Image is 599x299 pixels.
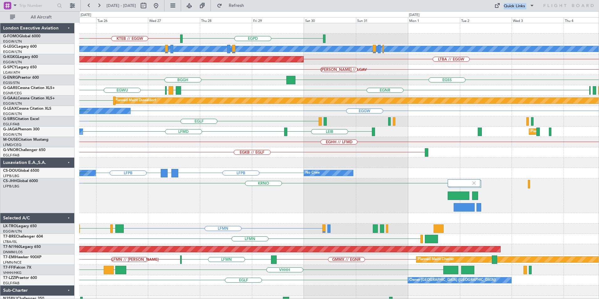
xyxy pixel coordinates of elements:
[3,39,22,44] a: EGGW/LTN
[3,86,55,90] a: G-GARECessna Citation XLS+
[471,180,477,186] img: gray-close.svg
[3,45,17,49] span: G-LEGC
[3,34,40,38] a: G-FOMOGlobal 6000
[3,184,19,189] a: LFPB/LBG
[3,132,22,137] a: EGGW/LTN
[460,17,512,23] div: Tue 2
[3,76,39,80] a: G-ENRGPraetor 600
[3,128,18,131] span: G-JAGA
[3,281,19,286] a: EGLF/FAB
[115,96,156,105] div: Planned Maint Dusseldorf
[223,3,250,8] span: Refresh
[3,91,22,96] a: EGNR/CEG
[304,17,356,23] div: Sat 30
[356,17,408,23] div: Sun 31
[3,112,22,116] a: EGGW/LTN
[3,235,43,239] a: T7-BREChallenger 604
[3,70,20,75] a: LGAV/ATH
[418,255,454,264] div: Planned Maint Chester
[3,66,17,69] span: G-SPCY
[3,179,38,183] a: CS-JHHGlobal 6000
[3,34,19,38] span: G-FOMO
[409,275,496,285] div: Owner [GEOGRAPHIC_DATA] ([GEOGRAPHIC_DATA])
[200,17,252,23] div: Thu 28
[409,13,419,18] div: [DATE]
[16,15,66,19] span: All Aircraft
[3,128,39,131] a: G-JAGAPhenom 300
[3,148,45,152] a: G-VNORChallenger 650
[3,245,41,249] a: T7-N1960Legacy 650
[96,17,148,23] div: Tue 26
[3,245,21,249] span: T7-N1960
[3,255,41,259] a: T7-EMIHawker 900XP
[3,235,16,239] span: T7-BRE
[3,229,22,234] a: EGGW/LTN
[3,169,39,173] a: CS-DOUGlobal 6500
[305,168,320,178] div: No Crew
[3,224,37,228] a: LX-TROLegacy 650
[3,179,17,183] span: CS-JHH
[3,86,18,90] span: G-GARE
[214,1,252,11] button: Refresh
[3,101,22,106] a: EGGW/LTN
[148,17,200,23] div: Wed 27
[3,122,19,127] a: EGLF/FAB
[3,143,21,147] a: LFMD/CEQ
[491,1,538,11] button: Quick Links
[81,13,91,18] div: [DATE]
[3,270,22,275] a: VHHH/HKG
[3,117,15,121] span: G-SIRS
[3,107,51,111] a: G-LEAXCessna Citation XLS
[3,169,18,173] span: CS-DOU
[3,138,18,142] span: M-OUSE
[3,76,18,80] span: G-ENRG
[512,17,564,23] div: Wed 3
[3,45,37,49] a: G-LEGCLegacy 600
[3,117,39,121] a: G-SIRSCitation Excel
[252,17,304,23] div: Fri 29
[3,255,15,259] span: T7-EMI
[3,276,16,280] span: T7-LZZI
[3,153,19,158] a: EGLF/FAB
[3,66,37,69] a: G-SPCYLegacy 650
[19,1,55,10] input: Trip Number
[3,250,23,254] a: DNMM/LOS
[408,17,460,23] div: Mon 1
[3,97,55,100] a: G-GAALCessna Citation XLS+
[3,224,17,228] span: LX-TRO
[3,97,18,100] span: G-GAAL
[3,50,22,54] a: EGGW/LTN
[3,60,22,65] a: EGGW/LTN
[3,81,20,85] a: EGSS/STN
[3,174,19,178] a: LFPB/LBG
[3,266,31,270] a: T7-FFIFalcon 7X
[3,107,17,111] span: G-LEAX
[504,3,525,9] div: Quick Links
[3,276,37,280] a: T7-LZZIPraetor 600
[3,148,18,152] span: G-VNOR
[3,239,17,244] a: LTBA/ISL
[107,3,136,8] span: [DATE] - [DATE]
[3,138,49,142] a: M-OUSECitation Mustang
[7,12,68,22] button: All Aircraft
[3,55,38,59] a: G-KGKGLegacy 600
[3,55,18,59] span: G-KGKG
[3,266,14,270] span: T7-FFI
[3,260,22,265] a: LFMN/NCE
